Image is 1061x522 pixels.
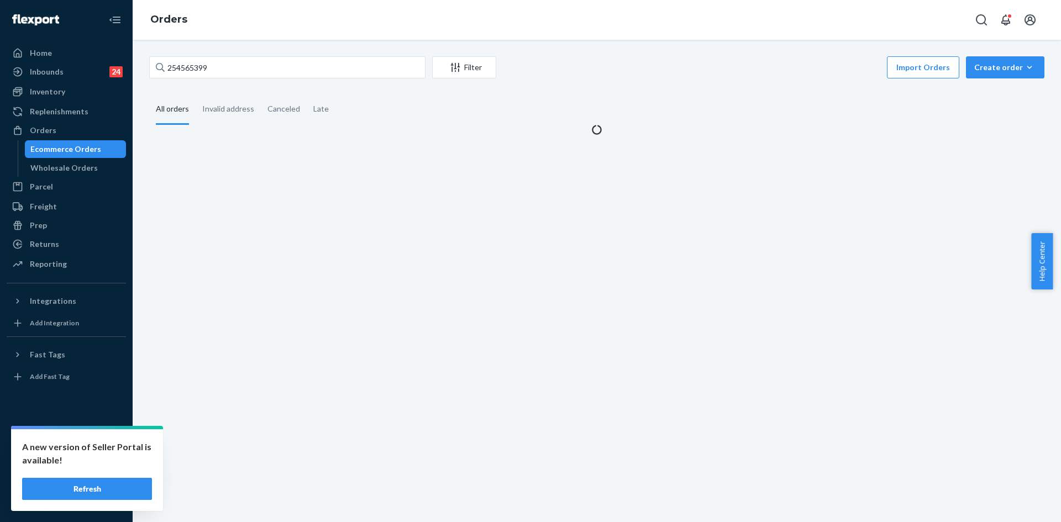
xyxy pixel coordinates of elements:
[7,255,126,273] a: Reporting
[267,94,300,123] div: Canceled
[7,472,126,490] a: Help Center
[966,56,1044,78] button: Create order
[1031,233,1053,289] button: Help Center
[7,83,126,101] a: Inventory
[7,217,126,234] a: Prep
[30,86,65,97] div: Inventory
[7,198,126,215] a: Freight
[104,9,126,31] button: Close Navigation
[7,314,126,332] a: Add Integration
[30,66,64,77] div: Inbounds
[7,491,126,509] button: Give Feedback
[30,372,70,381] div: Add Fast Tag
[7,235,126,253] a: Returns
[887,56,959,78] button: Import Orders
[25,159,127,177] a: Wholesale Orders
[22,440,152,467] p: A new version of Seller Portal is available!
[30,318,79,328] div: Add Integration
[432,56,496,78] button: Filter
[313,94,329,123] div: Late
[30,220,47,231] div: Prep
[7,103,126,120] a: Replenishments
[970,9,992,31] button: Open Search Box
[156,94,189,125] div: All orders
[1019,9,1041,31] button: Open account menu
[7,454,126,471] a: Talk to Support
[7,122,126,139] a: Orders
[7,435,126,452] a: Settings
[30,259,67,270] div: Reporting
[30,296,76,307] div: Integrations
[30,125,56,136] div: Orders
[7,44,126,62] a: Home
[12,14,59,25] img: Flexport logo
[7,63,126,81] a: Inbounds24
[30,181,53,192] div: Parcel
[7,346,126,363] button: Fast Tags
[141,4,196,36] ol: breadcrumbs
[150,13,187,25] a: Orders
[149,56,426,78] input: Search orders
[30,106,88,117] div: Replenishments
[22,478,152,500] button: Refresh
[30,162,98,173] div: Wholesale Orders
[7,368,126,386] a: Add Fast Tag
[30,239,59,250] div: Returns
[109,66,123,77] div: 24
[433,62,496,73] div: Filter
[30,48,52,59] div: Home
[30,144,101,155] div: Ecommerce Orders
[30,349,65,360] div: Fast Tags
[995,9,1017,31] button: Open notifications
[7,292,126,310] button: Integrations
[30,201,57,212] div: Freight
[202,94,254,123] div: Invalid address
[7,178,126,196] a: Parcel
[974,62,1036,73] div: Create order
[25,140,127,158] a: Ecommerce Orders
